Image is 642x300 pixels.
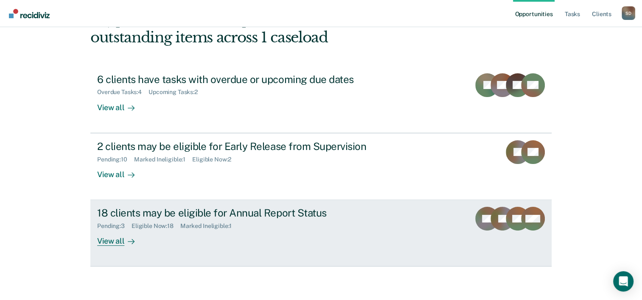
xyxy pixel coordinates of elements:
div: Overdue Tasks : 4 [97,89,149,96]
div: View all [97,163,145,179]
div: Eligible Now : 2 [192,156,238,163]
div: Pending : 10 [97,156,134,163]
div: Open Intercom Messenger [613,271,634,292]
a: 18 clients may be eligible for Annual Report StatusPending:3Eligible Now:18Marked Ineligible:1Vie... [90,200,552,267]
div: 6 clients have tasks with overdue or upcoming due dates [97,73,395,86]
div: 2 clients may be eligible for Early Release from Supervision [97,140,395,153]
img: Recidiviz [9,9,50,18]
button: Profile dropdown button [622,6,635,20]
div: View all [97,96,145,112]
div: 18 clients may be eligible for Annual Report Status [97,207,395,219]
div: Marked Ineligible : 1 [180,222,238,230]
div: S D [622,6,635,20]
div: Hi, [PERSON_NAME]. We’ve found some outstanding items across 1 caseload [90,11,459,46]
div: Eligible Now : 18 [132,222,180,230]
div: View all [97,230,145,246]
div: Marked Ineligible : 1 [134,156,192,163]
div: Upcoming Tasks : 2 [149,89,205,96]
div: Pending : 3 [97,222,132,230]
a: 6 clients have tasks with overdue or upcoming due datesOverdue Tasks:4Upcoming Tasks:2View all [90,67,552,133]
a: 2 clients may be eligible for Early Release from SupervisionPending:10Marked Ineligible:1Eligible... [90,133,552,200]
